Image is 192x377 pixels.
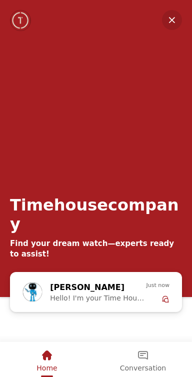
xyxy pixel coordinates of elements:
[146,281,169,290] span: Just now
[10,238,182,259] div: Find your dream watch—experts ready to assist!
[120,364,166,372] span: Conversation
[50,294,146,302] span: Hello! I'm your Time House Watches Support Assistant. How can I assist you [DATE]?
[1,342,93,375] div: Home
[17,276,174,308] div: Zoe
[10,195,182,233] div: Timehousecompany
[11,10,30,30] img: Company logo
[50,281,131,294] div: [PERSON_NAME]
[162,10,182,30] em: Minimize
[10,272,182,312] div: Chat with us now
[95,342,191,375] div: Conversation
[36,364,57,372] span: Home
[23,282,42,301] img: Profile picture of Zoe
